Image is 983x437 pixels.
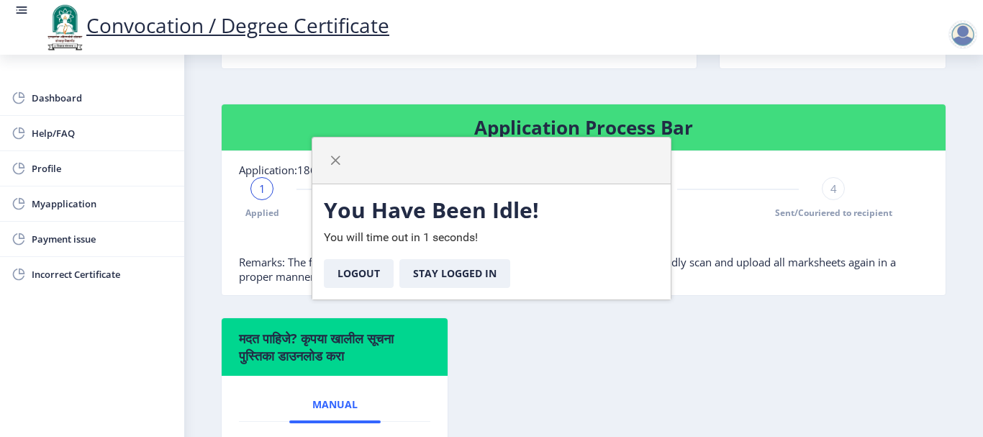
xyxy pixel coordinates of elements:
[32,195,173,212] span: Myapplication
[312,399,358,410] span: Manual
[399,259,510,288] button: Stay Logged In
[32,160,173,177] span: Profile
[239,330,430,364] h6: मदत पाहिजे? कृपया खालील सूचना पुस्तिका डाउनलोड करा
[830,181,837,196] span: 4
[239,255,896,284] span: Remarks: The final grade on the uploaded final year marksheet is not clearly visible. Kindly scan...
[43,12,389,39] a: Convocation / Degree Certificate
[324,196,659,225] h3: You Have Been Idle!
[239,163,323,177] span: Application:1864
[324,259,394,288] button: Logout
[32,230,173,248] span: Payment issue
[245,207,279,219] span: Applied
[43,3,86,52] img: logo
[312,184,671,299] div: You will time out in 1 seconds!
[239,116,928,139] h4: Application Process Bar
[775,207,892,219] span: Sent/Couriered to recipient
[32,266,173,283] span: Incorrect Certificate
[259,181,266,196] span: 1
[32,125,173,142] span: Help/FAQ
[289,387,381,422] a: Manual
[32,89,173,107] span: Dashboard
